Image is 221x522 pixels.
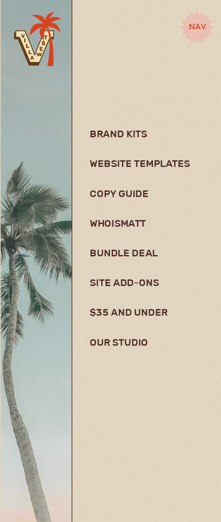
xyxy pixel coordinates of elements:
[186,22,209,34] h2: nav
[29,441,126,442] a: brand kits
[90,217,191,236] a: whoismatt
